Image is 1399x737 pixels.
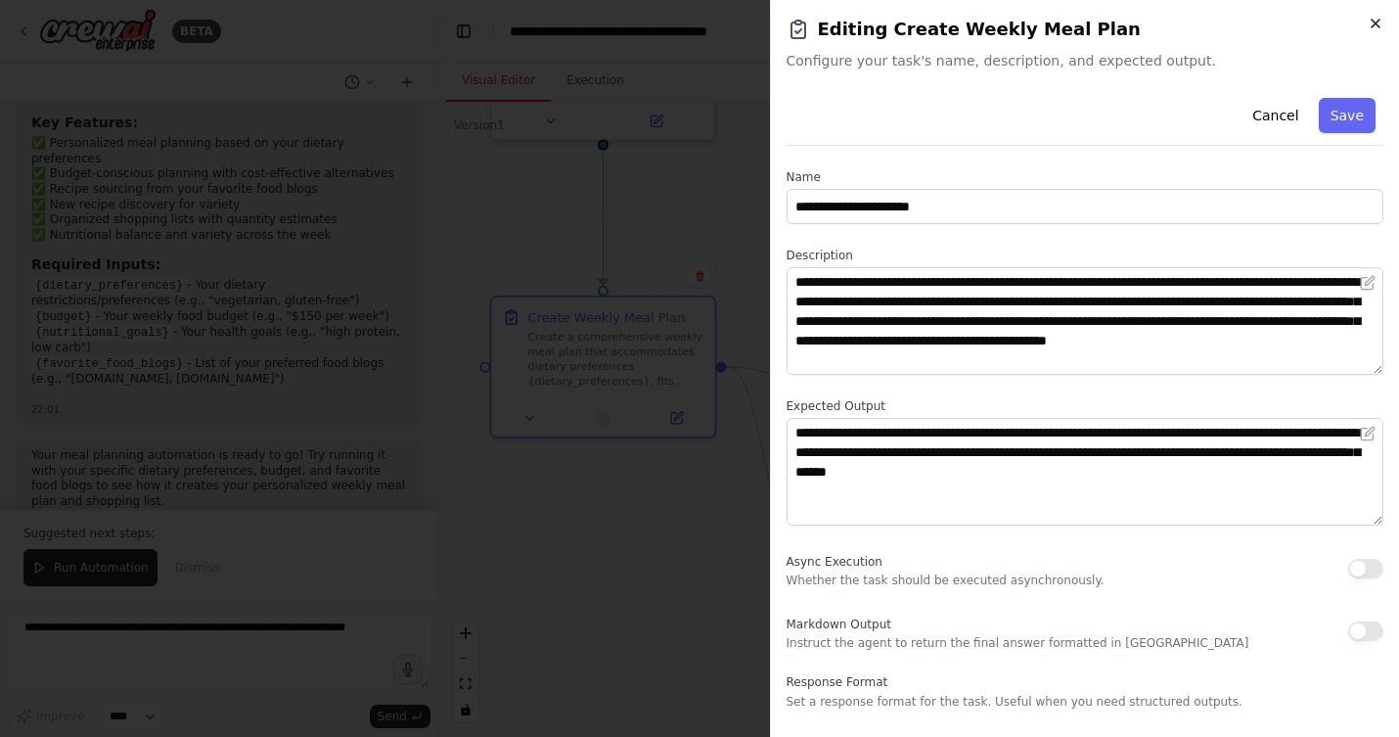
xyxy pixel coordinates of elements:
[1241,98,1310,133] button: Cancel
[787,694,1384,710] p: Set a response format for the task. Useful when you need structured outputs.
[787,555,882,569] span: Async Execution
[787,618,891,631] span: Markdown Output
[1356,271,1379,295] button: Open in editor
[1356,422,1379,445] button: Open in editor
[787,635,1249,651] p: Instruct the agent to return the final answer formatted in [GEOGRAPHIC_DATA]
[787,674,1384,690] label: Response Format
[787,169,1384,185] label: Name
[787,398,1384,414] label: Expected Output
[787,248,1384,263] label: Description
[787,573,1105,588] p: Whether the task should be executed asynchronously.
[787,16,1384,43] h2: Editing Create Weekly Meal Plan
[787,51,1384,70] span: Configure your task's name, description, and expected output.
[1319,98,1376,133] button: Save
